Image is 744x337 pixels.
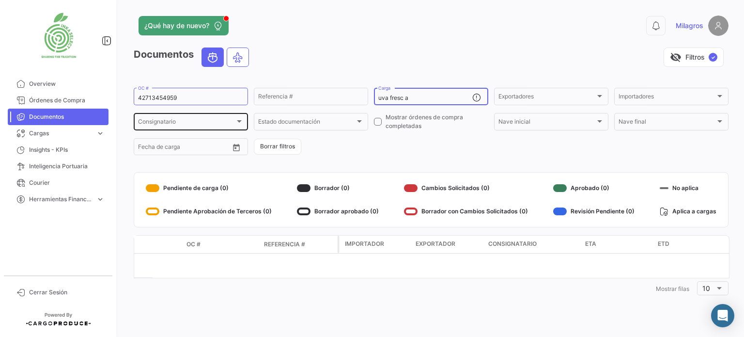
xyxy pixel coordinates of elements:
[29,178,105,187] span: Courier
[134,48,252,67] h3: Documentos
[227,48,248,66] button: Air
[386,113,488,130] span: Mostrar órdenes de compra completadas
[186,240,201,249] span: OC #
[708,16,728,36] img: placeholder-user.png
[8,142,108,158] a: Insights - KPIs
[553,180,635,196] div: Aprobado (0)
[664,48,724,67] button: visibility_offFiltros✓
[404,180,528,196] div: Cambios Solicitados (0)
[676,21,703,31] span: Milagros
[8,175,108,191] a: Courier
[345,240,384,248] span: Importador
[258,120,355,127] span: Estado documentación
[581,236,654,253] datatable-header-cell: ETA
[553,204,635,219] div: Revisión Pendiente (0)
[654,236,727,253] datatable-header-cell: ETD
[29,129,92,138] span: Cargas
[146,180,272,196] div: Pendiente de carga (0)
[404,204,528,219] div: Borrador con Cambios Solicitados (0)
[297,204,379,219] div: Borrador aprobado (0)
[29,162,105,171] span: Inteligencia Portuaria
[29,80,105,88] span: Overview
[488,240,537,248] span: Consignatario
[8,158,108,175] a: Inteligencia Portuaria
[34,12,82,60] img: 6db86da7-1800-4037-b9d2-19d602bfd0ac.jpg
[658,240,669,248] span: ETD
[660,180,716,196] div: No aplica
[711,304,734,327] div: Abrir Intercom Messenger
[29,195,92,204] span: Herramientas Financieras
[585,240,596,248] span: ETA
[154,241,183,248] datatable-header-cell: Modo de Transporte
[702,284,710,292] span: 10
[8,109,108,125] a: Documentos
[162,145,206,152] input: Hasta
[29,288,105,297] span: Cerrar Sesión
[264,240,305,249] span: Referencia #
[498,95,595,101] span: Exportadores
[709,53,717,62] span: ✓
[660,204,716,219] div: Aplica a cargas
[229,140,244,155] button: Open calendar
[416,240,455,248] span: Exportador
[412,236,484,253] datatable-header-cell: Exportador
[670,51,682,63] span: visibility_off
[202,48,223,66] button: Ocean
[183,236,260,253] datatable-header-cell: OC #
[146,204,272,219] div: Pendiente Aprobación de Terceros (0)
[8,92,108,109] a: Órdenes de Compra
[260,236,338,253] datatable-header-cell: Referencia #
[619,120,715,127] span: Nave final
[96,129,105,138] span: expand_more
[144,21,209,31] span: ¿Qué hay de nuevo?
[498,120,595,127] span: Nave inicial
[339,236,412,253] datatable-header-cell: Importador
[29,96,105,105] span: Órdenes de Compra
[656,285,689,292] span: Mostrar filas
[29,145,105,154] span: Insights - KPIs
[8,76,108,92] a: Overview
[619,95,715,101] span: Importadores
[484,236,581,253] datatable-header-cell: Consignatario
[96,195,105,204] span: expand_more
[139,16,229,35] button: ¿Qué hay de nuevo?
[138,145,155,152] input: Desde
[138,120,235,127] span: Consignatario
[254,139,301,155] button: Borrar filtros
[29,112,105,121] span: Documentos
[297,180,379,196] div: Borrador (0)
